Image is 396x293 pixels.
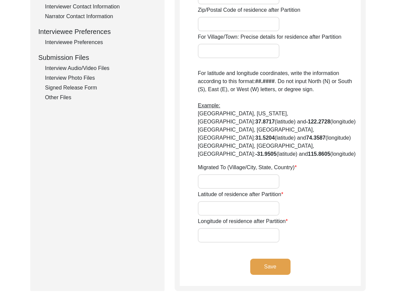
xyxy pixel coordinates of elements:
div: Interview Audio/Video Files [45,64,157,72]
b: -31.9505 [255,151,276,157]
b: ##.#### [255,78,275,84]
b: 74.3587 [306,135,325,141]
label: Zip/Postal Code of residence after Partition [198,6,300,14]
button: Save [250,259,291,275]
span: Example: [198,103,220,108]
p: For latitude and longitude coordinates, write the information according to this format: . Do not ... [198,69,361,158]
label: Latitude of residence after Partition [198,190,283,198]
div: Interviewee Preferences [45,38,157,46]
div: Interviewee Preferences [38,27,157,37]
div: Submission Files [38,52,157,63]
div: Interviewer Contact Information [45,3,157,11]
b: -122.2728 [306,119,330,124]
b: 31.5204 [255,135,275,141]
label: Longitude of residence after Partition [198,217,288,225]
div: Narrator Contact Information [45,12,157,21]
label: For Village/Town: Precise details for residence after Partition [198,33,341,41]
label: Migrated To (Village/City, State, Country) [198,163,297,172]
b: 37.8717 [255,119,275,124]
div: Interview Photo Files [45,74,157,82]
b: 115.8605 [308,151,331,157]
div: Signed Release Form [45,84,157,92]
div: Other Files [45,94,157,102]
